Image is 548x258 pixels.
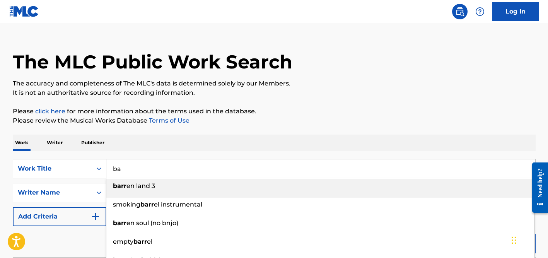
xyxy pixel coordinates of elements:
[13,79,536,88] p: The accuracy and completeness of The MLC's data is determined solely by our Members.
[18,164,87,173] div: Work Title
[113,182,126,190] strong: barr
[79,135,107,151] p: Publisher
[147,117,189,124] a: Terms of Use
[44,135,65,151] p: Writer
[13,107,536,116] p: Please for more information about the terms used in the database.
[113,219,126,227] strong: barr
[452,4,468,19] a: Public Search
[13,88,536,97] p: It is not an authoritative source for recording information.
[140,201,154,208] strong: barr
[13,50,292,73] h1: The MLC Public Work Search
[472,4,488,19] div: Help
[475,7,485,16] img: help
[91,212,100,221] img: 9d2ae6d4665cec9f34b9.svg
[35,108,65,115] a: click here
[455,7,464,16] img: search
[133,238,147,245] strong: barr
[13,135,31,151] p: Work
[147,238,152,245] span: el
[113,201,140,208] span: smoking
[126,219,178,227] span: en soul (no bnjo)
[113,238,133,245] span: empty
[13,159,536,257] form: Search Form
[126,182,155,190] span: en land 3
[492,2,539,21] a: Log In
[509,221,548,258] iframe: Chat Widget
[154,201,202,208] span: el instrumental
[13,116,536,125] p: Please review the Musical Works Database
[18,188,87,197] div: Writer Name
[526,156,548,219] iframe: Resource Center
[13,207,106,226] button: Add Criteria
[9,6,39,17] img: MLC Logo
[512,229,516,252] div: Drag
